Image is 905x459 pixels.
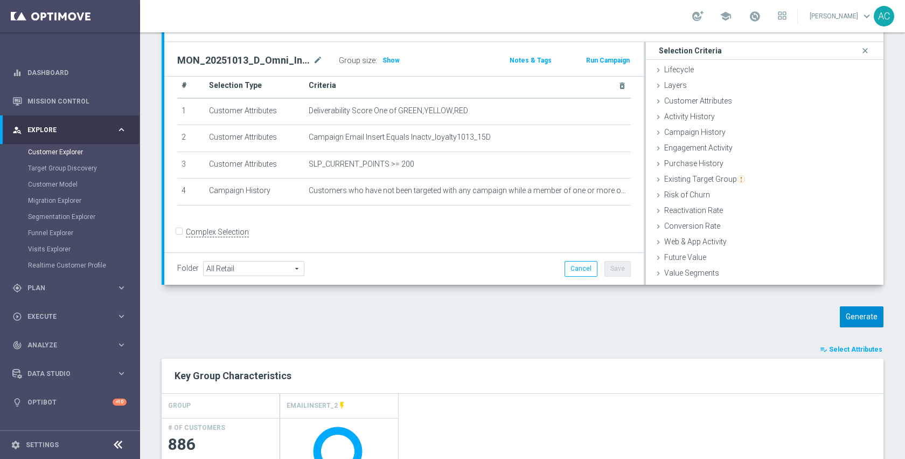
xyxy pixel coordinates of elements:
[28,257,139,273] div: Realtime Customer Profile
[819,344,883,355] button: playlist_add_check Select Attributes
[287,396,338,415] h4: EMAILINSERT_2
[28,229,112,237] a: Funnel Explorer
[116,125,127,135] i: keyboard_arrow_right
[12,398,127,407] button: lightbulb Optibot +10
[177,152,205,179] td: 3
[509,54,553,66] button: Notes & Tags
[116,311,127,321] i: keyboard_arrow_right
[28,180,112,189] a: Customer Model
[205,125,304,152] td: Customer Attributes
[205,179,304,205] td: Campaign History
[664,206,723,215] span: Reactivation Rate
[27,127,116,133] span: Explore
[809,8,874,24] a: [PERSON_NAME]keyboard_arrow_down
[604,261,631,276] button: Save
[12,312,127,321] button: play_circle_outline Execute keyboard_arrow_right
[309,106,468,115] span: Deliverability Score One of GREEN,YELLOW,RED
[375,56,377,65] label: :
[27,313,116,320] span: Execute
[659,46,722,56] h3: Selection Criteria
[28,164,112,173] a: Target Group Discovery
[309,81,336,90] span: Criteria
[26,442,59,448] a: Settings
[28,225,139,241] div: Funnel Explorer
[12,97,127,106] button: Mission Control
[28,209,139,225] div: Segmentation Explorer
[186,227,249,237] label: Complex Selection
[382,57,400,64] span: Show
[12,126,127,134] button: person_search Explore keyboard_arrow_right
[28,241,139,257] div: Visits Explorer
[177,179,205,205] td: 4
[338,401,346,410] i: This attribute is updated in realtime
[28,193,139,209] div: Migration Explorer
[205,73,304,98] th: Selection Type
[177,73,205,98] th: #
[309,186,626,195] span: Customers who have not been targeted with any campaign while a member of one or more of the 4 spe...
[664,269,719,277] span: Value Segments
[28,245,112,254] a: Visits Explorer
[664,128,726,136] span: Campaign History
[12,284,127,292] button: gps_fixed Plan keyboard_arrow_right
[11,440,20,450] i: settings
[309,133,491,142] span: Campaign Email Insert Equals Inactv_loyalty1013_15D
[168,424,225,431] h4: # OF CUSTOMERS
[28,144,139,160] div: Customer Explorer
[664,175,745,183] span: Existing Target Group
[664,112,715,121] span: Activity History
[28,160,139,176] div: Target Group Discovery
[205,152,304,179] td: Customer Attributes
[177,54,311,67] h2: MON_20251013_D_Omni_Inactv_Acc_15D
[12,312,22,321] i: play_circle_outline
[339,56,375,65] label: Group size
[874,6,894,26] div: AC
[12,68,22,78] i: equalizer
[840,306,883,327] button: Generate
[28,261,112,270] a: Realtime Customer Profile
[12,388,127,416] div: Optibot
[12,87,127,115] div: Mission Control
[12,283,116,293] div: Plan
[27,371,116,377] span: Data Studio
[309,160,414,169] span: SLP_CURRENT_POINTS >= 200
[12,340,22,350] i: track_changes
[664,81,687,90] span: Layers
[720,10,732,22] span: school
[861,10,873,22] span: keyboard_arrow_down
[12,312,116,321] div: Execute
[27,285,116,291] span: Plan
[820,346,827,353] i: playlist_add_check
[205,98,304,125] td: Customer Attributes
[12,68,127,77] div: equalizer Dashboard
[664,143,733,152] span: Engagement Activity
[27,388,113,416] a: Optibot
[12,283,22,293] i: gps_fixed
[12,341,127,350] button: track_changes Analyze keyboard_arrow_right
[860,44,871,58] i: close
[113,399,127,406] div: +10
[313,54,323,67] i: mode_edit
[175,369,871,382] h2: Key Group Characteristics
[12,369,127,378] button: Data Studio keyboard_arrow_right
[27,58,127,87] a: Dashboard
[116,340,127,350] i: keyboard_arrow_right
[664,159,723,168] span: Purchase History
[168,434,274,455] span: 886
[664,237,727,246] span: Web & App Activity
[177,264,199,273] label: Folder
[664,97,732,105] span: Customer Attributes
[664,65,694,74] span: Lifecycle
[12,125,116,135] div: Explore
[168,396,191,415] h4: GROUP
[116,368,127,379] i: keyboard_arrow_right
[829,346,882,353] span: Select Attributes
[664,190,710,199] span: Risk of Churn
[28,213,112,221] a: Segmentation Explorer
[664,284,716,293] span: Micro Segment
[12,58,127,87] div: Dashboard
